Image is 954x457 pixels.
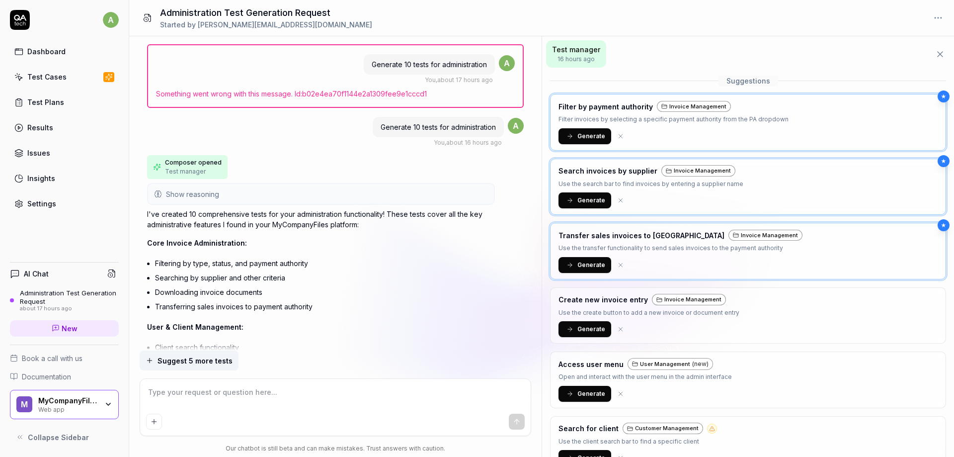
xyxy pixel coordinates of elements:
p: Use the client search bar to find a specific client [558,437,717,447]
li: Searching by supplier and other criteria [155,271,495,285]
span: Something went wrong with this message. Id: b02e4ea70f1144e2a1309fee9e1cccd1 [156,89,515,99]
span: Generate [577,261,605,270]
span: New [62,323,78,334]
button: MMyCompanyFilesWeb app [10,390,119,420]
button: Generate [558,192,611,208]
div: ★ [938,219,950,231]
span: User & Client Management: [147,323,243,331]
span: a [499,55,515,71]
p: Use the search bar to find invoices by entering a supplier name [558,179,743,189]
p: I've created 10 comprehensive tests for your administration functionality! These tests cover all ... [147,209,495,230]
h1: Administration Test Generation Request [160,6,372,19]
span: Composer opened [165,158,222,167]
p: Use the transfer functionality to send sales invoices to the payment authority [558,243,802,253]
span: Collapse Sidebar [28,432,89,443]
div: Test Plans [27,97,64,107]
div: Issues [27,148,50,158]
span: [PERSON_NAME][EMAIL_ADDRESS][DOMAIN_NAME] [198,20,372,29]
span: Generate 10 tests for administration [381,123,496,131]
a: Invoice Management [661,165,735,177]
h3: Search for client [558,423,619,434]
a: Dashboard [10,42,119,61]
button: Add attachment [146,414,162,430]
div: Invoice Management [728,230,802,241]
button: Suggest 5 more tests [140,351,238,370]
div: Dashboard [27,46,66,57]
span: M [16,396,32,412]
li: Filtering by type, status, and payment authority [155,256,495,271]
span: Show reasoning [166,189,219,199]
button: Generate [558,386,611,402]
div: Insights [27,173,55,183]
div: about 17 hours ago [20,305,119,312]
div: Results [27,122,53,133]
p: Open and interact with the user menu in the admin interface [558,372,732,382]
span: Suggestions [718,76,778,86]
div: User Management [628,358,713,370]
div: Web app [38,405,98,413]
div: Invoice Management [652,294,726,305]
a: Invoice Management [652,294,726,306]
h3: Search invoices by supplier [558,166,657,176]
h3: Transfer sales invoices to [GEOGRAPHIC_DATA] [558,230,724,241]
div: MyCompanyFiles [38,396,98,405]
span: Documentation [22,371,71,382]
span: a [508,118,524,134]
span: Core Invoice Administration: [147,239,247,247]
a: User Management(new) [628,358,713,370]
button: Show reasoning [148,184,494,204]
div: Started by [160,19,372,30]
span: You [434,139,445,146]
span: 16 hours ago [552,55,600,64]
div: Our chatbot is still beta and can make mistakes. Trust answers with caution. [140,444,532,453]
div: Invoice Management [661,165,735,177]
span: Test manager [165,167,206,176]
a: Settings [10,194,119,213]
span: Generate [577,196,605,205]
a: Results [10,118,119,137]
button: Generate [558,257,611,273]
a: Invoice Management [728,229,802,241]
h3: Filter by payment authority [558,101,653,112]
a: Administration Test Generation Requestabout 17 hours ago [10,289,119,312]
span: Generate [577,389,605,398]
p: Filter invoices by selecting a specific payment authority from the PA dropdown [558,114,789,124]
div: Administration Test Generation Request [20,289,119,305]
div: ★ [938,91,950,102]
a: Issues [10,143,119,163]
span: Suggest 5 more tests [158,356,233,366]
a: Documentation [10,371,119,382]
button: Collapse Sidebar [10,427,119,447]
li: Client search functionality [155,340,495,355]
button: a [103,10,119,30]
span: Generate [577,132,605,141]
div: Test Cases [27,72,67,82]
button: Generate [558,128,611,144]
a: Invoice Management [657,100,731,112]
div: Invoice Management [657,101,731,112]
div: ★ [938,155,950,167]
a: Test Plans [10,92,119,112]
span: Test manager [552,44,600,55]
a: Book a call with us [10,353,119,364]
li: Transferring sales invoices to payment authority [155,299,495,314]
span: Generate [577,325,605,334]
h3: Create new invoice entry [558,294,648,305]
div: Settings [27,198,56,209]
a: Customer Management [623,423,703,435]
button: Generate [558,321,611,337]
span: Generate 10 tests for administration [372,60,487,69]
span: a [103,12,119,28]
a: Test Cases [10,67,119,87]
h4: AI Chat [24,269,49,279]
span: You [425,76,436,84]
div: , about 17 hours ago [425,76,493,85]
a: New [10,320,119,337]
span: (new) [692,360,709,368]
h3: Access user menu [558,359,624,369]
span: Book a call with us [22,353,82,364]
p: Use the create button to add a new invoice or document entry [558,308,739,318]
div: , about 16 hours ago [434,138,502,147]
button: Test manager16 hours ago [546,40,606,68]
